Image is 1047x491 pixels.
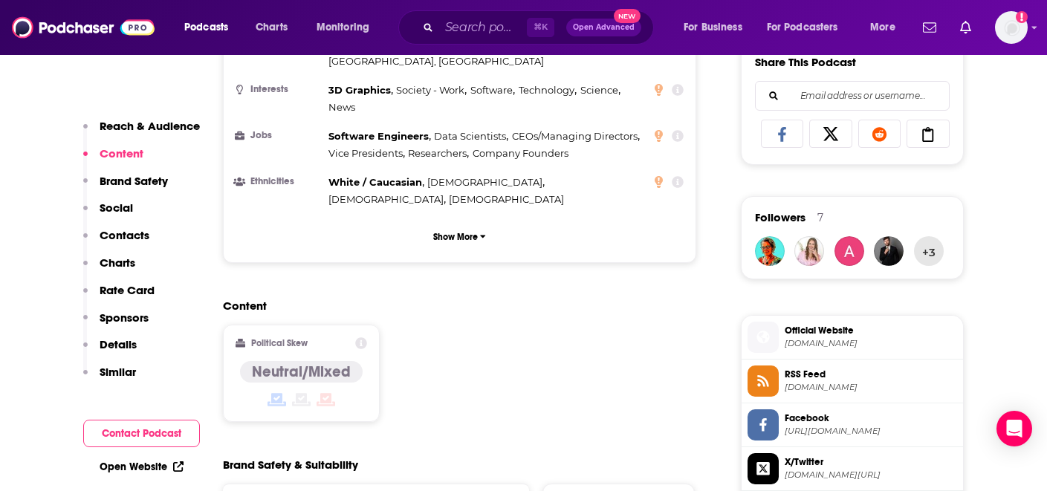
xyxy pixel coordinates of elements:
[614,9,641,23] span: New
[223,299,685,313] h2: Content
[412,10,668,45] div: Search podcasts, credits, & more...
[328,176,422,188] span: White / Caucasian
[954,15,977,40] a: Show notifications dropdown
[817,211,823,224] div: 7
[83,174,168,201] button: Brand Safety
[858,120,901,148] a: Share on Reddit
[755,55,856,69] h3: Share This Podcast
[256,17,288,38] span: Charts
[433,232,478,242] p: Show More
[246,16,296,39] a: Charts
[236,131,322,140] h3: Jobs
[995,11,1028,44] span: Logged in as kindrieri
[785,426,957,437] span: https://www.facebook.com/BigTechnologyNewsletter
[580,82,620,99] span: ,
[100,146,143,160] p: Content
[100,201,133,215] p: Social
[473,147,568,159] span: Company Founders
[834,236,864,266] a: aggazzola
[512,130,638,142] span: CEOs/Managing Directors
[328,193,444,205] span: [DEMOGRAPHIC_DATA]
[328,191,446,208] span: ,
[785,324,957,337] span: Official Website
[907,120,950,148] a: Copy Link
[83,365,136,392] button: Similar
[580,84,618,96] span: Science
[396,82,467,99] span: ,
[83,337,137,365] button: Details
[470,82,515,99] span: ,
[100,283,155,297] p: Rate Card
[785,338,957,349] span: bigtechnology.com
[757,16,860,39] button: open menu
[995,11,1028,44] img: User Profile
[449,193,564,205] span: [DEMOGRAPHIC_DATA]
[83,119,200,146] button: Reach & Audience
[317,17,369,38] span: Monitoring
[748,365,957,397] a: RSS Feed[DOMAIN_NAME]
[328,82,393,99] span: ,
[100,228,149,242] p: Contacts
[427,174,545,191] span: ,
[83,146,143,174] button: Content
[785,382,957,393] span: feeds.megaphone.fm
[100,174,168,188] p: Brand Safety
[768,82,937,110] input: Email address or username...
[328,130,429,142] span: Software Engineers
[328,174,424,191] span: ,
[434,128,508,145] span: ,
[408,147,467,159] span: Researchers
[100,310,149,325] p: Sponsors
[917,15,942,40] a: Show notifications dropdown
[755,210,805,224] span: Followers
[566,19,641,36] button: Open AdvancedNew
[761,120,804,148] a: Share on Facebook
[83,256,135,283] button: Charts
[860,16,914,39] button: open menu
[236,177,322,186] h3: Ethnicities
[408,145,469,162] span: ,
[755,81,950,111] div: Search followers
[12,13,155,42] img: Podchaser - Follow, Share and Rate Podcasts
[748,409,957,440] a: Facebook[URL][DOMAIN_NAME]
[434,130,506,142] span: Data Scientists
[328,84,391,96] span: 3D Graphics
[83,228,149,256] button: Contacts
[785,469,957,481] span: twitter.com/BigTechnology
[251,338,308,348] h2: Political Skew
[573,24,635,31] span: Open Advanced
[100,461,184,473] a: Open Website
[83,310,149,338] button: Sponsors
[427,176,542,188] span: [DEMOGRAPHIC_DATA]
[306,16,389,39] button: open menu
[809,120,852,148] a: Share on X/Twitter
[914,236,944,266] button: +3
[100,337,137,351] p: Details
[83,201,133,228] button: Social
[83,420,200,447] button: Contact Podcast
[794,236,824,266] img: prwmegan
[874,236,904,266] img: JohirMia
[785,368,957,381] span: RSS Feed
[755,236,785,266] img: SairMcKee
[527,18,554,37] span: ⌘ K
[328,128,431,145] span: ,
[100,119,200,133] p: Reach & Audience
[396,84,464,96] span: Society - Work
[470,84,513,96] span: Software
[785,412,957,425] span: Facebook
[870,17,895,38] span: More
[223,458,358,472] h2: Brand Safety & Suitability
[100,365,136,379] p: Similar
[236,85,322,94] h3: Interests
[785,455,957,469] span: X/Twitter
[996,411,1032,446] div: Open Intercom Messenger
[174,16,247,39] button: open menu
[83,283,155,310] button: Rate Card
[236,223,684,250] button: Show More
[100,256,135,270] p: Charts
